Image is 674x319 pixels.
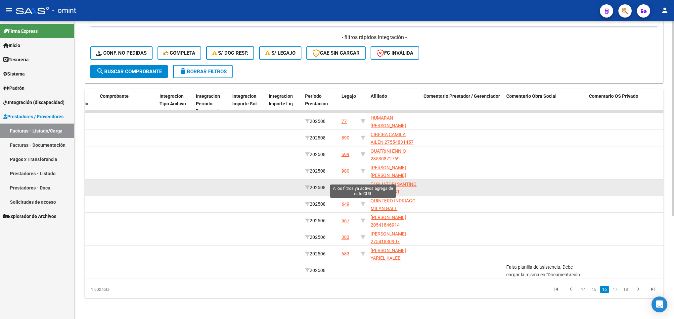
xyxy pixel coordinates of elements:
[339,89,358,118] datatable-header-cell: Legajo
[96,50,147,56] span: Conf. no pedidas
[371,46,419,60] button: FC Inválida
[259,46,301,60] button: S/ legajo
[341,134,349,142] div: 890
[97,89,157,118] datatable-header-cell: Comprobante
[3,70,25,78] span: Sistema
[371,132,414,145] span: CIBEIRA CAMILA AILEN 27554831457
[579,286,588,293] a: 14
[90,46,153,60] button: Conf. no pedidas
[206,46,254,60] button: S/ Doc Resp.
[305,93,328,106] span: Período Prestación
[341,250,349,258] div: 683
[341,151,349,158] div: 599
[632,286,645,293] a: go to next page
[100,93,129,99] span: Comprobante
[341,184,349,191] div: 169
[371,215,406,228] span: [PERSON_NAME] 20541846914
[5,6,13,14] mat-icon: menu
[371,115,406,136] span: HUMARAN [PERSON_NAME] 20536861875
[230,89,266,118] datatable-header-cell: Integracion Importe Sol.
[421,89,504,118] datatable-header-cell: Comentario Prestador / Gerenciador
[232,93,258,106] span: Integracion Importe Sol.
[96,67,104,75] mat-icon: search
[621,286,630,293] a: 18
[312,50,360,56] span: CAE SIN CARGAR
[504,89,586,118] datatable-header-cell: Comentario Obra Social
[600,286,609,293] a: 16
[266,89,302,118] datatable-header-cell: Integracion Importe Liq.
[305,152,326,157] span: 202508
[506,264,580,285] span: Falta planilla de asistencia. Debe cargar la misma en "Documentación Respaldatoria"
[85,281,199,298] div: 1.602 total
[341,234,349,241] div: 383
[173,65,233,78] button: Borrar Filtros
[371,93,387,99] span: Afiliado
[3,113,64,120] span: Prestadores / Proveedores
[212,50,248,56] span: S/ Doc Resp.
[306,46,366,60] button: CAE SIN CARGAR
[90,34,658,41] h4: - filtros rápidos Integración -
[157,46,201,60] button: Completa
[90,65,168,78] button: Buscar Comprobante
[647,286,659,293] a: go to last page
[371,231,406,244] span: [PERSON_NAME] 27541830907
[371,182,417,194] span: TAGLIATORI SANTINO 20533280731
[371,148,406,161] span: QUATRINI ENNIO 23530872769
[371,198,416,219] span: QUINTERO INDRIAGO MILAN GAEL 23573366824
[305,201,326,207] span: 202508
[265,50,295,56] span: S/ legajo
[3,27,38,35] span: Firma Express
[305,135,326,140] span: 202508
[302,89,339,118] datatable-header-cell: Período Prestación
[305,218,326,223] span: 202506
[305,168,326,174] span: 202508
[52,3,76,18] span: - omint
[193,89,230,118] datatable-header-cell: Integracion Periodo Presentacion
[368,89,421,118] datatable-header-cell: Afiliado
[341,167,349,175] div: 980
[377,50,413,56] span: FC Inválida
[3,56,29,63] span: Tesorería
[652,296,667,312] div: Open Intercom Messenger
[589,93,638,99] span: Comentario OS Privado
[3,42,20,49] span: Inicio
[196,93,224,114] span: Integracion Periodo Presentacion
[590,286,598,293] a: 15
[424,93,500,99] span: Comentario Prestador / Gerenciador
[3,213,56,220] span: Explorador de Archivos
[371,248,406,268] span: [PERSON_NAME] YARIEL KALEB 20568846657
[305,235,326,240] span: 202506
[3,84,24,92] span: Padrón
[661,6,669,14] mat-icon: person
[371,165,406,186] span: [PERSON_NAME] [PERSON_NAME] 20495568041
[578,284,589,295] li: page 14
[305,185,326,190] span: 202508
[620,284,631,295] li: page 18
[305,119,326,124] span: 202508
[506,93,557,99] span: Comentario Obra Social
[159,93,186,106] span: Integracion Tipo Archivo
[586,89,669,118] datatable-header-cell: Comentario OS Privado
[341,200,349,208] div: 649
[610,284,620,295] li: page 17
[589,284,599,295] li: page 15
[157,89,193,118] datatable-header-cell: Integracion Tipo Archivo
[163,50,195,56] span: Completa
[3,99,65,106] span: Integración (discapacidad)
[564,286,577,293] a: go to previous page
[599,284,610,295] li: page 16
[611,286,619,293] a: 17
[341,118,347,125] div: 77
[269,93,294,106] span: Integracion Importe Liq.
[179,67,187,75] mat-icon: delete
[341,217,349,225] div: 567
[305,268,326,273] span: 202508
[341,93,356,99] span: Legajo
[305,251,326,256] span: 202506
[550,286,562,293] a: go to first page
[96,69,162,75] span: Buscar Comprobante
[179,69,227,75] span: Borrar Filtros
